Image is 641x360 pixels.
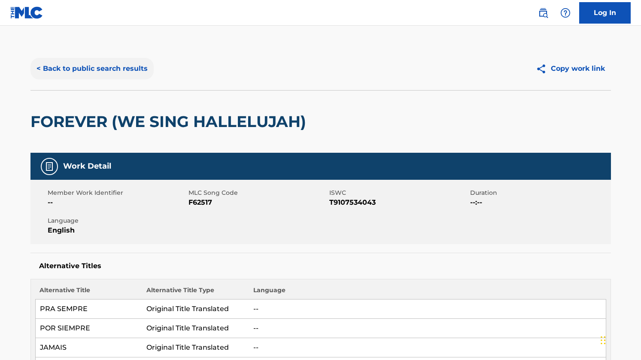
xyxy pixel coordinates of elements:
span: --:-- [470,197,609,208]
th: Alternative Title [35,286,142,299]
span: T9107534043 [329,197,468,208]
h2: FOREVER (WE SING HALLELUJAH) [30,112,310,131]
img: search [538,8,548,18]
img: MLC Logo [10,6,43,19]
h5: Alternative Titles [39,262,602,270]
span: Language [48,216,186,225]
span: MLC Song Code [188,188,327,197]
a: Log In [579,2,631,24]
img: Copy work link [536,64,551,74]
span: Member Work Identifier [48,188,186,197]
button: < Back to public search results [30,58,154,79]
th: Language [249,286,606,299]
td: -- [249,319,606,338]
td: Original Title Translated [142,338,249,357]
button: Copy work link [530,58,611,79]
div: Drag [601,327,606,353]
td: -- [249,299,606,319]
td: PRA SEMPRE [35,299,142,319]
span: English [48,225,186,236]
span: Duration [470,188,609,197]
th: Alternative Title Type [142,286,249,299]
td: JAMAIS [35,338,142,357]
span: F62517 [188,197,327,208]
div: Help [557,4,574,21]
td: Original Title Translated [142,299,249,319]
span: -- [48,197,186,208]
span: ISWC [329,188,468,197]
a: Public Search [535,4,552,21]
td: -- [249,338,606,357]
iframe: Chat Widget [598,319,641,360]
img: Work Detail [44,161,55,172]
td: Original Title Translated [142,319,249,338]
h5: Work Detail [63,161,111,171]
td: POR SIEMPRE [35,319,142,338]
img: help [560,8,571,18]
